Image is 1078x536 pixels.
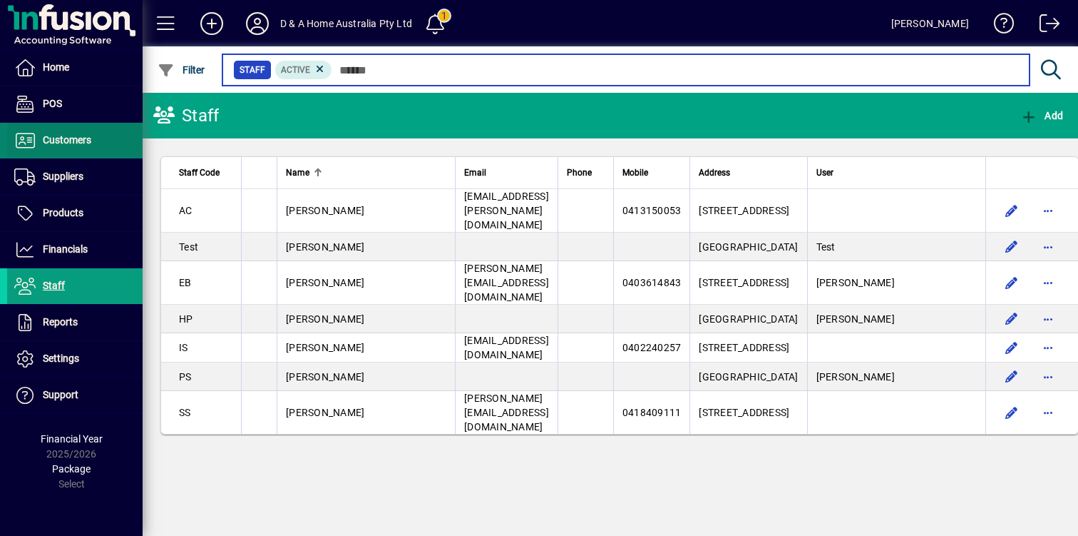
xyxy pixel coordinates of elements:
span: Reports [43,316,78,328]
span: Active [281,65,310,75]
span: [EMAIL_ADDRESS][DOMAIN_NAME] [464,335,549,360]
span: [PERSON_NAME] [286,407,364,418]
button: Edit [1000,365,1023,388]
td: [GEOGRAPHIC_DATA] [689,363,806,391]
span: [PERSON_NAME] [816,371,895,383]
span: 0418409111 [622,407,682,418]
button: Filter [154,57,209,83]
span: Financial Year [41,433,103,445]
span: [PERSON_NAME] [286,342,364,353]
span: Customers [43,134,91,146]
a: Customers [7,123,143,158]
span: 0403614843 [622,277,682,288]
span: IS [179,342,188,353]
span: Filter [158,64,205,76]
span: [PERSON_NAME] [816,277,895,288]
td: [STREET_ADDRESS] [689,261,806,305]
span: HP [179,313,193,325]
div: Staff [153,104,219,127]
div: Mobile [622,165,682,181]
span: Address [699,165,730,181]
td: [GEOGRAPHIC_DATA] [689,305,806,333]
a: POS [7,86,143,122]
span: User [816,165,833,181]
button: More options [1037,236,1060,258]
span: [PERSON_NAME][EMAIL_ADDRESS][DOMAIN_NAME] [464,263,549,303]
span: EB [179,277,192,288]
button: More options [1037,271,1060,294]
span: [EMAIL_ADDRESS][PERSON_NAME][DOMAIN_NAME] [464,191,549,231]
td: [STREET_ADDRESS] [689,391,806,434]
span: Staff [43,280,65,291]
span: [PERSON_NAME] [286,313,364,325]
a: Reports [7,305,143,340]
span: Suppliers [43,171,83,182]
span: Home [43,61,69,73]
a: Settings [7,341,143,377]
button: More options [1037,365,1060,388]
div: [PERSON_NAME] [891,12,969,35]
div: D & A Home Australia Pty Ltd [280,12,412,35]
span: Test [179,241,198,253]
button: More options [1037,401,1060,424]
button: Add [1017,103,1067,128]
span: Staff Code [179,165,220,181]
span: [PERSON_NAME] [286,371,364,383]
button: More options [1037,308,1060,330]
span: Settings [43,353,79,364]
span: Email [464,165,486,181]
span: Package [52,463,91,475]
div: Staff Code [179,165,232,181]
span: 0413150053 [622,205,682,216]
span: SS [179,407,191,418]
td: [STREET_ADDRESS] [689,189,806,233]
span: Name [286,165,309,181]
div: User [816,165,977,181]
span: [PERSON_NAME] [286,241,364,253]
button: Edit [1000,308,1023,330]
span: Financials [43,243,88,255]
span: Phone [567,165,592,181]
span: Staff [240,63,265,77]
span: Products [43,207,83,218]
span: Mobile [622,165,648,181]
div: Name [286,165,446,181]
span: POS [43,98,62,109]
a: Knowledge Base [983,3,1015,49]
mat-chip: Activation Status: Active [275,61,332,79]
span: [PERSON_NAME] [286,277,364,288]
a: Financials [7,232,143,268]
span: PS [179,371,192,383]
button: Add [189,11,235,36]
button: Edit [1000,271,1023,294]
button: More options [1037,336,1060,359]
button: More options [1037,199,1060,222]
span: Test [816,241,836,253]
span: [PERSON_NAME] [286,205,364,216]
span: [PERSON_NAME][EMAIL_ADDRESS][DOMAIN_NAME] [464,393,549,433]
a: Suppliers [7,159,143,195]
a: Products [7,196,143,231]
td: [GEOGRAPHIC_DATA] [689,233,806,261]
div: Phone [567,165,605,181]
div: Email [464,165,549,181]
button: Edit [1000,236,1023,258]
span: Add [1020,110,1063,121]
a: Logout [1029,3,1060,49]
button: Edit [1000,401,1023,424]
td: [STREET_ADDRESS] [689,333,806,363]
span: AC [179,205,192,216]
button: Profile [235,11,280,36]
button: Edit [1000,336,1023,359]
span: [PERSON_NAME] [816,313,895,325]
a: Home [7,50,143,86]
span: Support [43,389,78,400]
span: 0402240257 [622,342,682,353]
a: Support [7,378,143,413]
button: Edit [1000,199,1023,222]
